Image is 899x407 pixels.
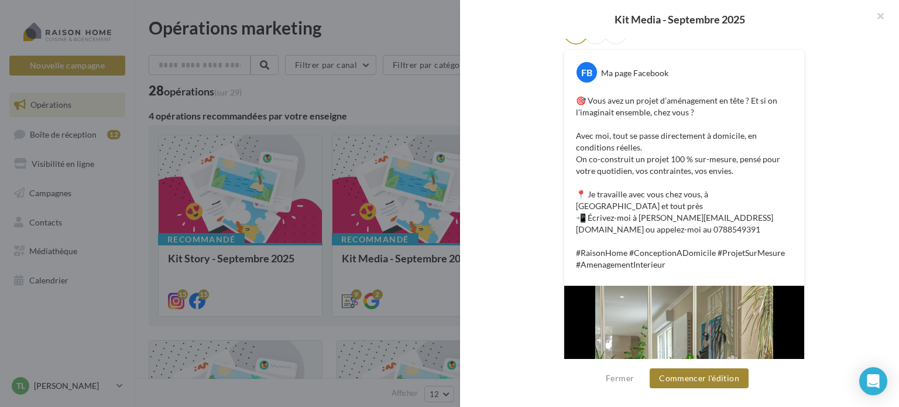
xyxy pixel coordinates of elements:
[601,67,668,79] div: Ma page Facebook
[650,368,749,388] button: Commencer l'édition
[859,367,887,395] div: Open Intercom Messenger
[601,371,639,385] button: Fermer
[479,14,880,25] div: Kit Media - Septembre 2025
[577,62,597,83] div: FB
[576,95,792,271] p: 🎯 Vous avez un projet d’aménagement en tête ? Et si on l’imaginait ensemble, chez vous ? Avec moi...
